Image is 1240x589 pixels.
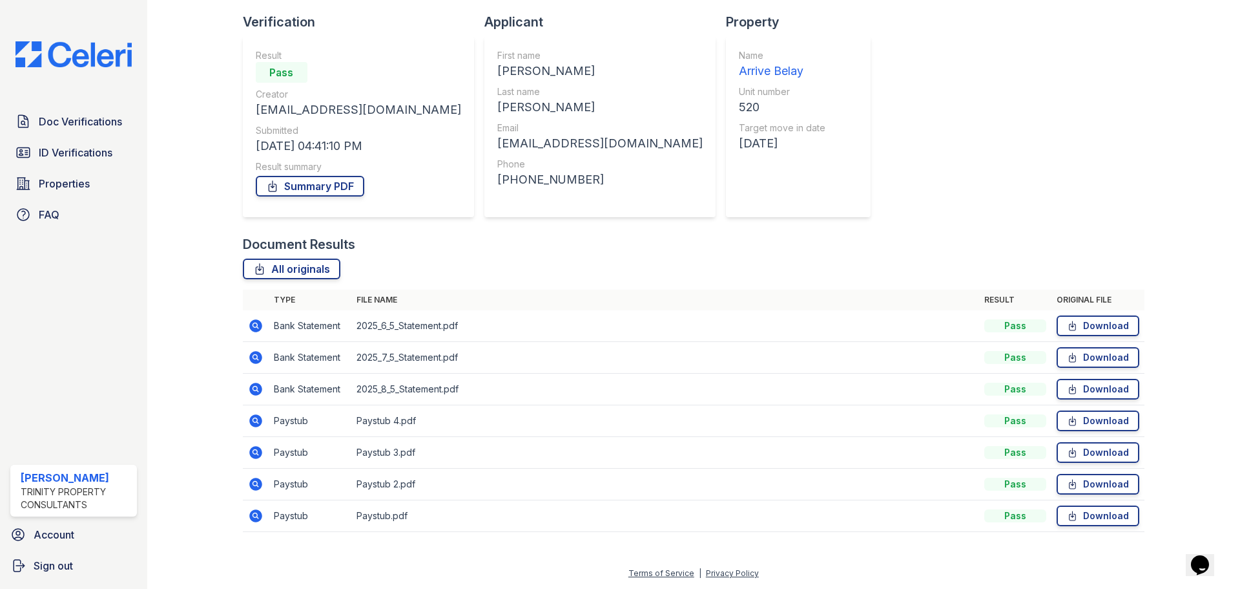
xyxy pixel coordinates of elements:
[484,13,726,31] div: Applicant
[1057,474,1139,495] a: Download
[1057,316,1139,336] a: Download
[497,134,703,153] div: [EMAIL_ADDRESS][DOMAIN_NAME]
[269,405,351,437] td: Paystub
[269,342,351,374] td: Bank Statement
[984,351,1046,364] div: Pass
[726,13,881,31] div: Property
[984,478,1046,491] div: Pass
[1057,442,1139,463] a: Download
[39,207,59,222] span: FAQ
[739,49,825,62] div: Name
[1057,506,1139,526] a: Download
[256,176,364,197] a: Summary PDF
[1051,290,1144,310] th: Original file
[269,500,351,532] td: Paystub
[984,446,1046,459] div: Pass
[979,290,1051,310] th: Result
[739,134,825,153] div: [DATE]
[10,171,137,197] a: Properties
[497,62,703,80] div: [PERSON_NAME]
[497,98,703,116] div: [PERSON_NAME]
[256,160,461,173] div: Result summary
[739,122,825,134] div: Target move in date
[39,145,112,160] span: ID Verifications
[699,568,701,578] div: |
[351,500,979,532] td: Paystub.pdf
[5,41,142,67] img: CE_Logo_Blue-a8612792a0a2168367f1c8372b55b34899dd931a85d93a1a3d3e32e68fde9ad4.png
[10,202,137,228] a: FAQ
[1186,537,1227,576] iframe: chat widget
[10,109,137,134] a: Doc Verifications
[497,171,703,189] div: [PHONE_NUMBER]
[5,553,142,579] a: Sign out
[256,124,461,137] div: Submitted
[351,469,979,500] td: Paystub 2.pdf
[351,437,979,469] td: Paystub 3.pdf
[5,522,142,548] a: Account
[497,122,703,134] div: Email
[739,62,825,80] div: Arrive Belay
[497,49,703,62] div: First name
[351,342,979,374] td: 2025_7_5_Statement.pdf
[497,85,703,98] div: Last name
[739,98,825,116] div: 520
[256,49,461,62] div: Result
[739,85,825,98] div: Unit number
[243,259,340,279] a: All originals
[497,158,703,171] div: Phone
[351,405,979,437] td: Paystub 4.pdf
[34,558,73,573] span: Sign out
[1057,347,1139,368] a: Download
[256,62,307,83] div: Pass
[984,414,1046,427] div: Pass
[706,568,759,578] a: Privacy Policy
[269,469,351,500] td: Paystub
[628,568,694,578] a: Terms of Service
[351,290,979,310] th: File name
[256,101,461,119] div: [EMAIL_ADDRESS][DOMAIN_NAME]
[269,374,351,405] td: Bank Statement
[984,319,1046,332] div: Pass
[21,470,132,486] div: [PERSON_NAME]
[256,88,461,101] div: Creator
[351,374,979,405] td: 2025_8_5_Statement.pdf
[1057,379,1139,400] a: Download
[243,235,355,253] div: Document Results
[984,509,1046,522] div: Pass
[39,176,90,191] span: Properties
[34,527,74,542] span: Account
[351,310,979,342] td: 2025_6_5_Statement.pdf
[39,114,122,129] span: Doc Verifications
[984,383,1046,396] div: Pass
[10,140,137,166] a: ID Verifications
[1057,411,1139,431] a: Download
[256,137,461,155] div: [DATE] 04:41:10 PM
[269,310,351,342] td: Bank Statement
[269,437,351,469] td: Paystub
[739,49,825,80] a: Name Arrive Belay
[269,290,351,310] th: Type
[243,13,484,31] div: Verification
[21,486,132,511] div: Trinity Property Consultants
